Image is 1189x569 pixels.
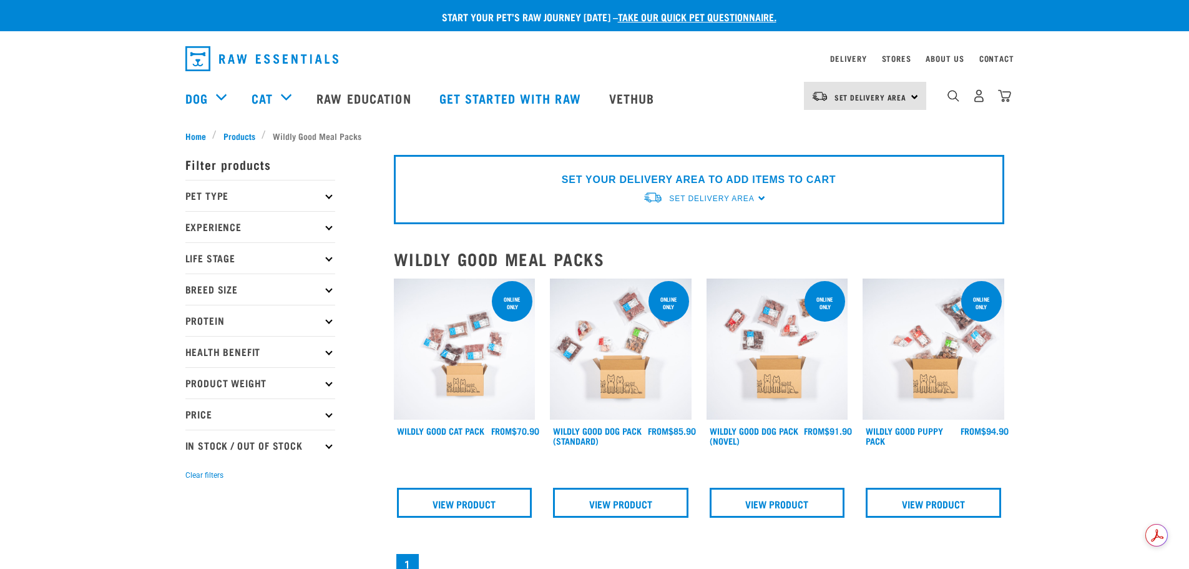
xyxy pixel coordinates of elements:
p: Experience [185,211,335,242]
a: Home [185,129,213,142]
a: Contact [979,56,1014,61]
p: Protein [185,305,335,336]
p: Filter products [185,149,335,180]
img: Puppy 0 2sec [863,279,1004,420]
h2: Wildly Good Meal Packs [394,249,1004,269]
img: van-moving.png [811,91,828,102]
img: Raw Essentials Logo [185,46,338,71]
a: View Product [553,488,688,518]
a: Wildly Good Puppy Pack [866,428,943,443]
div: $91.90 [804,426,852,436]
p: Product Weight [185,367,335,398]
p: Breed Size [185,274,335,305]
span: Home [185,129,206,142]
img: home-icon@2x.png [998,89,1011,102]
img: Dog Novel 0 2sec [707,279,848,420]
a: Wildly Good Dog Pack (Standard) [553,428,642,443]
img: Cat 0 2sec [394,279,536,420]
span: Set Delivery Area [669,194,754,203]
div: ONLINE ONLY [492,290,532,316]
p: Price [185,398,335,430]
div: $85.90 [648,426,696,436]
p: SET YOUR DELIVERY AREA TO ADD ITEMS TO CART [562,172,836,187]
nav: dropdown navigation [175,41,1014,76]
span: FROM [804,428,824,433]
img: Dog 0 2sec [550,279,692,420]
a: Products [217,129,262,142]
img: van-moving.png [643,191,663,204]
a: Wildly Good Cat Pack [397,428,484,433]
a: View Product [866,488,1001,518]
span: Products [223,129,255,142]
span: FROM [961,428,981,433]
a: Get started with Raw [427,73,597,123]
a: Stores [882,56,911,61]
span: FROM [491,428,512,433]
div: $70.90 [491,426,539,436]
a: take our quick pet questionnaire. [618,14,776,19]
a: Delivery [830,56,866,61]
button: Clear filters [185,470,223,481]
a: Dog [185,89,208,107]
p: Health Benefit [185,336,335,367]
div: $94.90 [961,426,1009,436]
a: Vethub [597,73,670,123]
nav: breadcrumbs [185,129,1004,142]
a: Cat [252,89,273,107]
a: Wildly Good Dog Pack (Novel) [710,428,798,443]
div: Online Only [648,290,689,316]
a: View Product [397,488,532,518]
a: Raw Education [304,73,426,123]
p: Life Stage [185,242,335,274]
p: Pet Type [185,180,335,211]
span: Set Delivery Area [834,95,907,99]
a: About Us [926,56,964,61]
div: Online Only [961,290,1002,316]
div: Online Only [805,290,845,316]
img: user.png [972,89,986,102]
span: FROM [648,428,668,433]
a: View Product [710,488,845,518]
img: home-icon-1@2x.png [947,90,959,102]
p: In Stock / Out Of Stock [185,430,335,461]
